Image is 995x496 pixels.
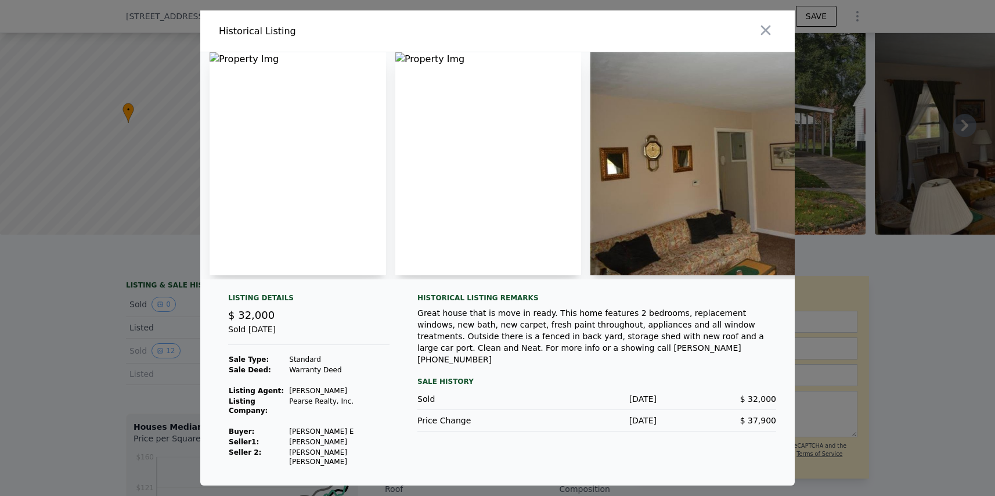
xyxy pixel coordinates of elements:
[228,293,390,307] div: Listing Details
[229,397,268,415] strong: Listing Company:
[417,393,537,405] div: Sold
[537,415,657,426] div: [DATE]
[228,309,275,321] span: $ 32,000
[395,52,581,275] img: Property Img
[219,24,493,38] div: Historical Listing
[740,394,776,404] span: $ 32,000
[289,365,390,375] td: Warranty Deed
[229,366,271,374] strong: Sale Deed:
[590,52,925,275] img: Property Img
[537,393,657,405] div: [DATE]
[289,437,390,447] td: [PERSON_NAME]
[289,354,390,365] td: Standard
[417,293,776,303] div: Historical Listing remarks
[417,415,537,426] div: Price Change
[289,396,390,416] td: Pearse Realty, Inc.
[740,416,776,425] span: $ 37,900
[229,427,254,436] strong: Buyer :
[289,386,390,396] td: [PERSON_NAME]
[229,355,269,364] strong: Sale Type:
[417,375,776,389] div: Sale History
[229,387,284,395] strong: Listing Agent:
[289,447,390,467] td: [PERSON_NAME] [PERSON_NAME]
[289,426,390,437] td: [PERSON_NAME] E
[229,438,259,446] strong: Seller 1 :
[228,324,390,345] div: Sold [DATE]
[229,448,261,457] strong: Seller 2:
[210,52,386,275] img: Property Img
[417,307,776,365] div: Great house that is move in ready. This home features 2 bedrooms, replacement windows, new bath, ...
